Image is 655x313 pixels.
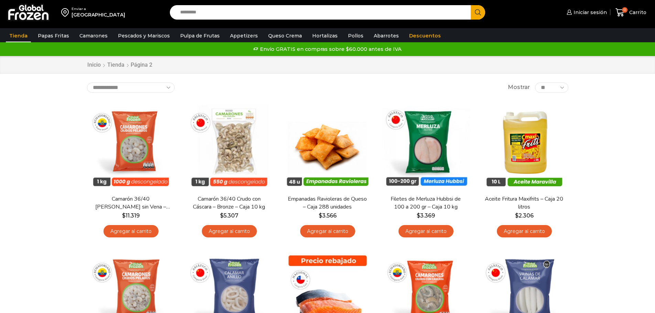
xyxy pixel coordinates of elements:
span: $ [319,212,322,219]
a: Empanadas Ravioleras de Queso – Caja 288 unidades [288,195,367,211]
a: Agregar al carrito: “Empanadas Ravioleras de Queso - Caja 288 unidades” [300,225,355,238]
a: Appetizers [227,29,261,42]
a: Hortalizas [309,29,341,42]
a: Pollos [345,29,367,42]
a: Agregar al carrito: “Camarón 36/40 Crudo Pelado sin Vena - Super Prime - Caja 10 kg” [103,225,159,238]
a: Filetes de Merluza Hubbsi de 100 a 200 gr – Caja 10 kg [386,195,465,211]
a: 0 Carrito [614,4,648,21]
a: Descuentos [406,29,444,42]
span: $ [220,212,223,219]
span: $ [417,212,420,219]
a: Camarón 36/40 Crudo con Cáscara – Bronze – Caja 10 kg [189,195,269,211]
nav: Breadcrumb [87,61,154,69]
a: Pescados y Mariscos [114,29,173,42]
div: Enviar a [72,7,125,11]
a: Camarones [76,29,111,42]
span: 0 [622,7,627,13]
div: [GEOGRAPHIC_DATA] [72,11,125,18]
a: Aceite Fritura Maxifrits – Caja 20 litros [484,195,564,211]
select: Pedido de la tienda [87,82,175,93]
bdi: 5.307 [220,212,238,219]
img: address-field-icon.svg [61,7,72,18]
span: Iniciar sesión [572,9,607,16]
button: Search button [471,5,485,20]
span: Carrito [627,9,646,16]
span: Mostrar [508,83,530,91]
a: Pulpa de Frutas [177,29,223,42]
bdi: 3.369 [417,212,435,219]
a: Queso Crema [265,29,305,42]
a: Agregar al carrito: “Aceite Fritura Maxifrits - Caja 20 litros” [497,225,552,238]
a: Tienda [6,29,31,42]
a: Papas Fritas [34,29,73,42]
a: Iniciar sesión [565,5,607,19]
bdi: 2.306 [515,212,534,219]
span: $ [515,212,518,219]
a: Abarrotes [370,29,402,42]
a: Camarón 36/40 [PERSON_NAME] sin Vena – Super Prime – Caja 10 kg [91,195,170,211]
span: $ [122,212,125,219]
a: Inicio [87,61,101,69]
a: Agregar al carrito: “Filetes de Merluza Hubbsi de 100 a 200 gr – Caja 10 kg” [399,225,454,238]
bdi: 3.566 [319,212,337,219]
a: Agregar al carrito: “Camarón 36/40 Crudo con Cáscara - Bronze - Caja 10 kg” [202,225,257,238]
span: Página 2 [131,62,152,68]
bdi: 11.319 [122,212,140,219]
a: Tienda [107,61,125,69]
